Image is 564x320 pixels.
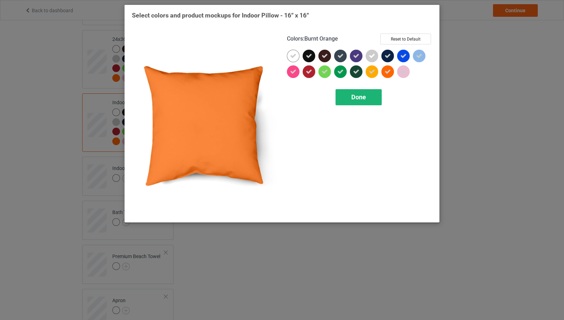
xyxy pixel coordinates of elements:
[351,93,366,101] span: Done
[380,34,431,44] button: Reset to Default
[132,34,277,215] img: regular.jpg
[132,12,309,19] span: Select colors and product mockups for Indoor Pillow - 16” x 16”
[287,35,303,42] span: Colors
[304,35,338,42] span: Burnt Orange
[287,35,338,43] h4: :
